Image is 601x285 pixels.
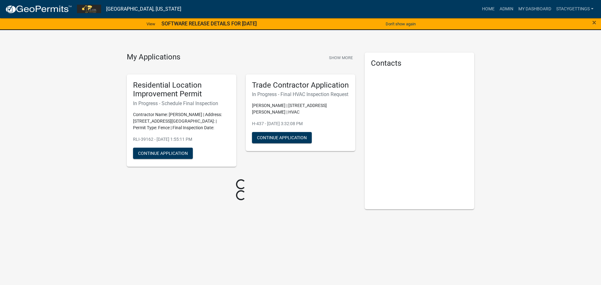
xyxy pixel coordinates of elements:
[133,148,193,159] button: Continue Application
[371,59,468,68] h5: Contacts
[133,136,230,143] p: RLI-39162 - [DATE] 1:55:11 PM
[133,81,230,99] h5: Residential Location Improvement Permit
[383,19,418,29] button: Don't show again
[497,3,516,15] a: Admin
[77,5,101,13] img: Clark County, Indiana
[252,120,349,127] p: H-437 - [DATE] 3:32:08 PM
[480,3,497,15] a: Home
[133,100,230,106] h6: In Progress - Schedule Final Inspection
[252,91,349,97] h6: In Progress - Final HVAC Inspection Request
[516,3,554,15] a: My Dashboard
[554,3,596,15] a: StacyGettings
[592,18,596,27] span: ×
[252,132,312,143] button: Continue Application
[144,19,158,29] a: View
[592,19,596,26] button: Close
[252,81,349,90] h5: Trade Contractor Application
[133,111,230,131] p: Contractor Name: [PERSON_NAME] | Address: [STREET_ADDRESS][GEOGRAPHIC_DATA]: | Permit Type: Fence...
[127,53,180,62] h4: My Applications
[162,21,257,27] strong: SOFTWARE RELEASE DETAILS FOR [DATE]
[252,102,349,115] p: [PERSON_NAME] | [STREET_ADDRESS][PERSON_NAME] | HVAC
[106,4,181,14] a: [GEOGRAPHIC_DATA], [US_STATE]
[326,53,355,63] button: Show More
